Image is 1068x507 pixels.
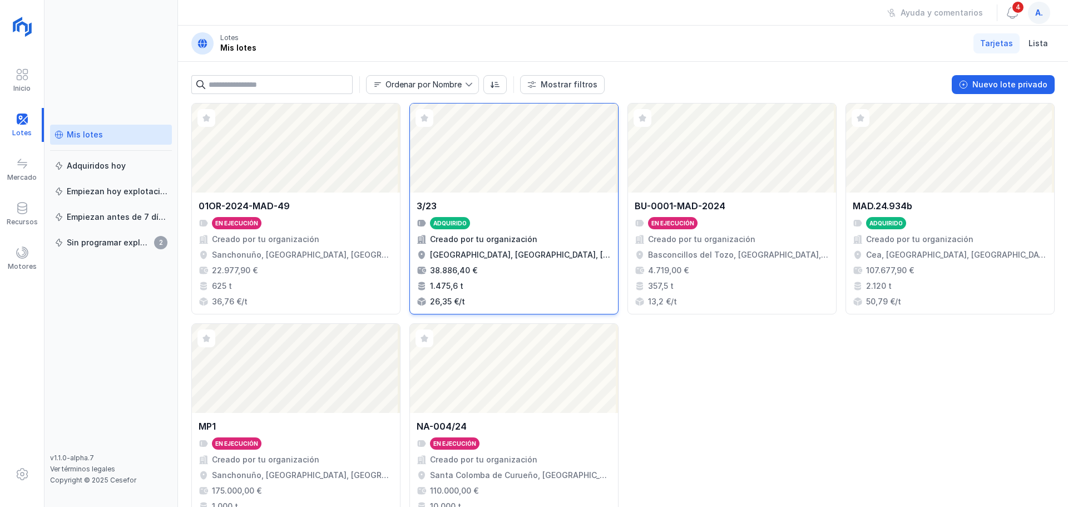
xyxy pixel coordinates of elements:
a: 3/23AdquiridoCreado por tu organización[GEOGRAPHIC_DATA], [GEOGRAPHIC_DATA], [GEOGRAPHIC_DATA], [... [409,103,619,314]
div: Creado por tu organización [212,454,319,465]
div: En ejecución [433,440,476,447]
div: 110.000,00 € [430,485,478,496]
div: 13,2 €/t [648,296,677,307]
a: Lista [1022,33,1055,53]
div: Adquiridos hoy [67,160,126,171]
div: 01OR-2024-MAD-49 [199,199,290,213]
div: Sanchonuño, [GEOGRAPHIC_DATA], [GEOGRAPHIC_DATA], [GEOGRAPHIC_DATA] [212,470,393,481]
div: 625 t [212,280,232,292]
div: NA-004/24 [417,420,467,433]
button: Nuevo lote privado [952,75,1055,94]
div: Creado por tu organización [430,454,537,465]
div: 36,76 €/t [212,296,248,307]
a: MAD.24.934bAdquiridoCreado por tu organizaciónCea, [GEOGRAPHIC_DATA], [GEOGRAPHIC_DATA], [GEOGRAP... [845,103,1055,314]
div: Inicio [13,84,31,93]
div: MAD.24.934b [853,199,912,213]
div: Santa Colomba de Curueño, [GEOGRAPHIC_DATA], [GEOGRAPHIC_DATA], [GEOGRAPHIC_DATA] [430,470,611,481]
div: 1.475,6 t [430,280,463,292]
div: 4.719,00 € [648,265,689,276]
div: En ejecución [215,219,258,227]
div: Sin programar explotación [67,237,151,248]
a: Adquiridos hoy [50,156,172,176]
span: 2 [154,236,167,249]
div: 3/23 [417,199,437,213]
div: MP1 [199,420,216,433]
div: 22.977,90 € [212,265,258,276]
div: 175.000,00 € [212,485,261,496]
span: Lista [1029,38,1048,49]
div: 38.886,40 € [430,265,477,276]
div: 107.677,90 € [866,265,914,276]
div: 26,35 €/t [430,296,465,307]
div: Adquirido [433,219,467,227]
div: Ordenar por Nombre [385,81,462,88]
a: 01OR-2024-MAD-49En ejecuciónCreado por tu organizaciónSanchonuño, [GEOGRAPHIC_DATA], [GEOGRAPHIC_... [191,103,400,314]
a: Empiezan hoy explotación [50,181,172,201]
div: Creado por tu organización [866,234,973,245]
div: Creado por tu organización [430,234,537,245]
a: Empiezan antes de 7 días [50,207,172,227]
button: Mostrar filtros [520,75,605,94]
a: BU-0001-MAD-2024En ejecuciónCreado por tu organizaciónBasconcillos del Tozo, [GEOGRAPHIC_DATA], [... [627,103,837,314]
div: 357,5 t [648,280,674,292]
div: En ejecución [215,440,258,447]
div: Mis lotes [220,42,256,53]
div: Copyright © 2025 Cesefor [50,476,172,485]
img: logoRight.svg [8,13,36,41]
div: v1.1.0-alpha.7 [50,454,172,462]
button: Ayuda y comentarios [880,3,990,22]
div: Ayuda y comentarios [901,7,983,18]
div: Mis lotes [67,129,103,140]
div: BU-0001-MAD-2024 [635,199,725,213]
a: Sin programar explotación2 [50,233,172,253]
div: Mercado [7,173,37,182]
span: Nombre [367,76,465,93]
div: Motores [8,262,37,271]
div: Basconcillos del Tozo, [GEOGRAPHIC_DATA], [GEOGRAPHIC_DATA], [GEOGRAPHIC_DATA] [648,249,829,260]
span: Tarjetas [980,38,1013,49]
a: Tarjetas [973,33,1020,53]
div: En ejecución [651,219,694,227]
div: 50,79 €/t [866,296,901,307]
div: Empiezan antes de 7 días [67,211,167,223]
a: Mis lotes [50,125,172,145]
span: 4 [1011,1,1025,14]
a: Ver términos legales [50,465,115,473]
div: Nuevo lote privado [972,79,1047,90]
div: Cea, [GEOGRAPHIC_DATA], [GEOGRAPHIC_DATA], [GEOGRAPHIC_DATA] [866,249,1047,260]
div: Creado por tu organización [648,234,755,245]
div: Mostrar filtros [541,79,597,90]
div: Adquirido [869,219,903,227]
div: Lotes [220,33,239,42]
div: Recursos [7,218,38,227]
div: Creado por tu organización [212,234,319,245]
div: Empiezan hoy explotación [67,186,167,197]
div: [GEOGRAPHIC_DATA], [GEOGRAPHIC_DATA], [GEOGRAPHIC_DATA], [GEOGRAPHIC_DATA] [430,249,611,260]
div: 2.120 t [866,280,892,292]
span: a. [1035,7,1043,18]
div: Sanchonuño, [GEOGRAPHIC_DATA], [GEOGRAPHIC_DATA], [GEOGRAPHIC_DATA] [212,249,393,260]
